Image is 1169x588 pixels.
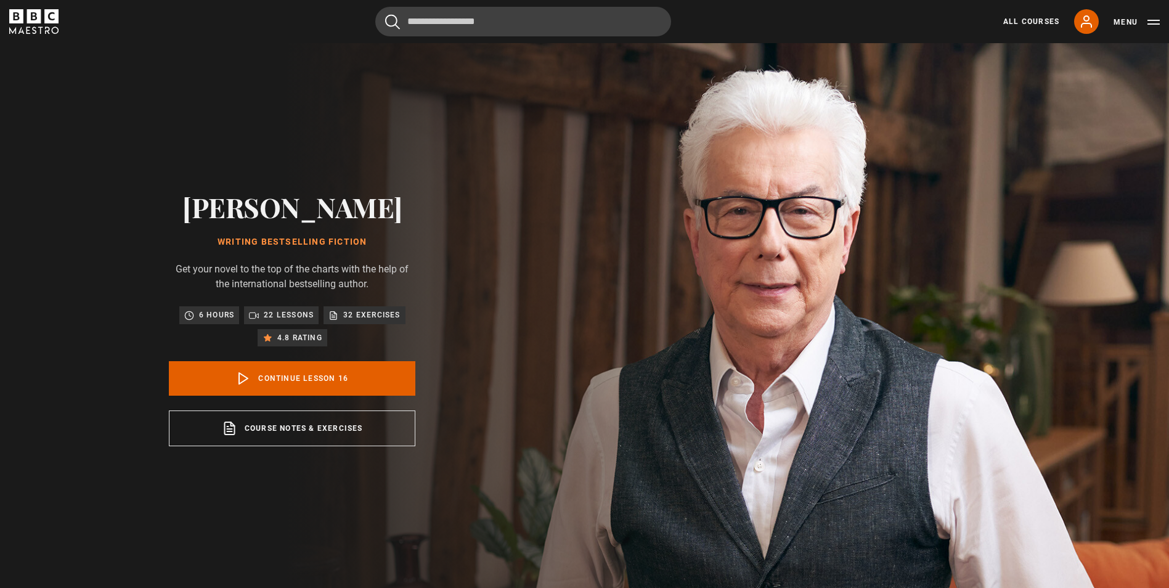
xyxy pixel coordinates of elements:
p: 32 exercises [343,309,400,321]
svg: BBC Maestro [9,9,59,34]
p: 4.8 rating [277,332,322,344]
a: Continue lesson 16 [169,361,415,396]
a: All Courses [1003,16,1059,27]
h2: [PERSON_NAME] [169,191,415,223]
p: 6 hours [199,309,234,321]
p: 22 lessons [264,309,314,321]
button: Toggle navigation [1114,16,1160,28]
p: Get your novel to the top of the charts with the help of the international bestselling author. [169,262,415,292]
input: Search [375,7,671,36]
button: Submit the search query [385,14,400,30]
h1: Writing Bestselling Fiction [169,237,415,247]
a: Course notes & exercises [169,410,415,446]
